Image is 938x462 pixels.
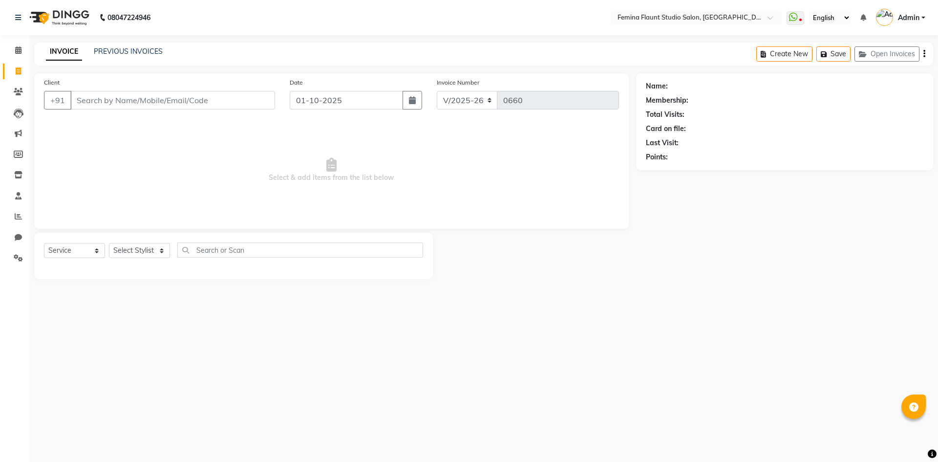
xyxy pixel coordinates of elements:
img: Admin [876,9,893,26]
a: PREVIOUS INVOICES [94,47,163,56]
input: Search or Scan [177,242,423,258]
button: Open Invoices [854,46,919,62]
label: Date [290,78,303,87]
button: Create New [756,46,812,62]
label: Client [44,78,60,87]
button: Save [816,46,851,62]
div: Last Visit: [646,138,679,148]
span: Admin [898,13,919,23]
div: Total Visits: [646,110,684,120]
div: Card on file: [646,124,686,134]
label: Invoice Number [437,78,479,87]
img: logo [25,4,92,31]
div: Membership: [646,95,688,106]
span: Select & add items from the list below [44,121,619,219]
a: INVOICE [46,43,82,61]
button: +91 [44,91,71,110]
b: 08047224946 [107,4,150,31]
div: Name: [646,81,668,91]
div: Points: [646,152,668,162]
input: Search by Name/Mobile/Email/Code [70,91,275,110]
